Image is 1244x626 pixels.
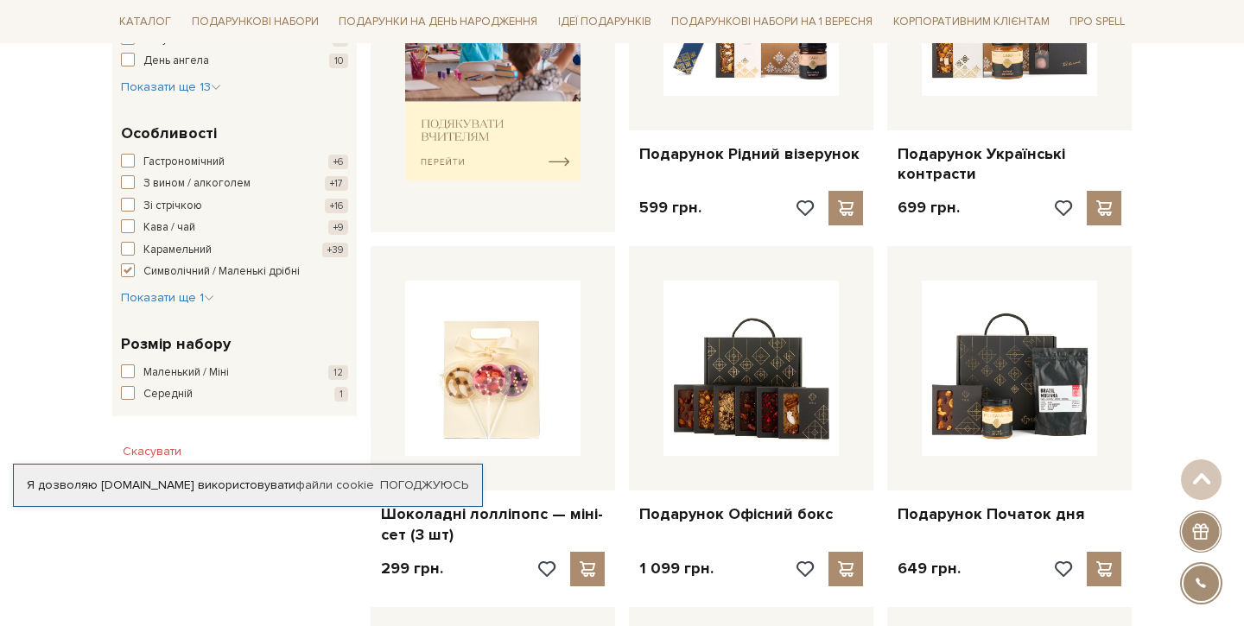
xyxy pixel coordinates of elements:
[14,477,482,493] div: Я дозволяю [DOMAIN_NAME] використовувати
[898,504,1121,524] a: Подарунок Початок дня
[121,332,231,356] span: Розмір набору
[639,198,701,218] p: 599 грн.
[898,198,960,218] p: 699 грн.
[143,219,195,237] span: Кава / чай
[112,9,178,35] a: Каталог
[334,387,348,402] span: 1
[332,9,544,35] a: Подарунки на День народження
[121,79,221,96] button: Показати ще 13
[121,154,348,171] button: Гастрономічний +6
[185,9,326,35] a: Подарункові набори
[325,199,348,213] span: +16
[639,504,863,524] a: Подарунок Офісний бокс
[328,220,348,235] span: +9
[121,263,348,281] button: Символічний / Маленькі дрібні
[664,7,879,36] a: Подарункові набори на 1 Вересня
[886,7,1057,36] a: Корпоративним клієнтам
[898,559,961,579] p: 649 грн.
[121,242,348,259] button: Карамельний +39
[143,154,225,171] span: Гастрономічний
[121,79,221,94] span: Показати ще 13
[381,504,605,545] a: Шоколадні лолліпопс — міні-сет (3 шт)
[121,219,348,237] button: Кава / чай +9
[143,175,251,193] span: З вином / алкоголем
[121,122,217,145] span: Особливості
[551,9,658,35] a: Ідеї подарунків
[143,263,300,281] span: Символічний / Маленькі дрібні
[143,242,212,259] span: Карамельний
[325,176,348,191] span: +17
[121,175,348,193] button: З вином / алкоголем +17
[898,144,1121,185] a: Подарунок Українські контрасти
[121,386,348,403] button: Середній 1
[328,365,348,380] span: 12
[333,32,348,47] span: 7
[380,477,468,493] a: Погоджуюсь
[381,559,443,579] p: 299 грн.
[143,364,229,382] span: Маленький / Міні
[121,53,348,70] button: День ангела 10
[295,477,374,492] a: файли cookie
[143,386,193,403] span: Середній
[322,243,348,257] span: +39
[121,289,214,307] button: Показати ще 1
[121,198,348,215] button: Зі стрічкою +16
[143,53,209,70] span: День ангела
[1063,9,1132,35] a: Про Spell
[143,198,202,215] span: Зі стрічкою
[121,290,214,305] span: Показати ще 1
[639,144,863,164] a: Подарунок Рідний візерунок
[112,438,192,465] button: Скасувати
[328,155,348,169] span: +6
[639,559,714,579] p: 1 099 грн.
[121,364,348,382] button: Маленький / Міні 12
[329,54,348,68] span: 10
